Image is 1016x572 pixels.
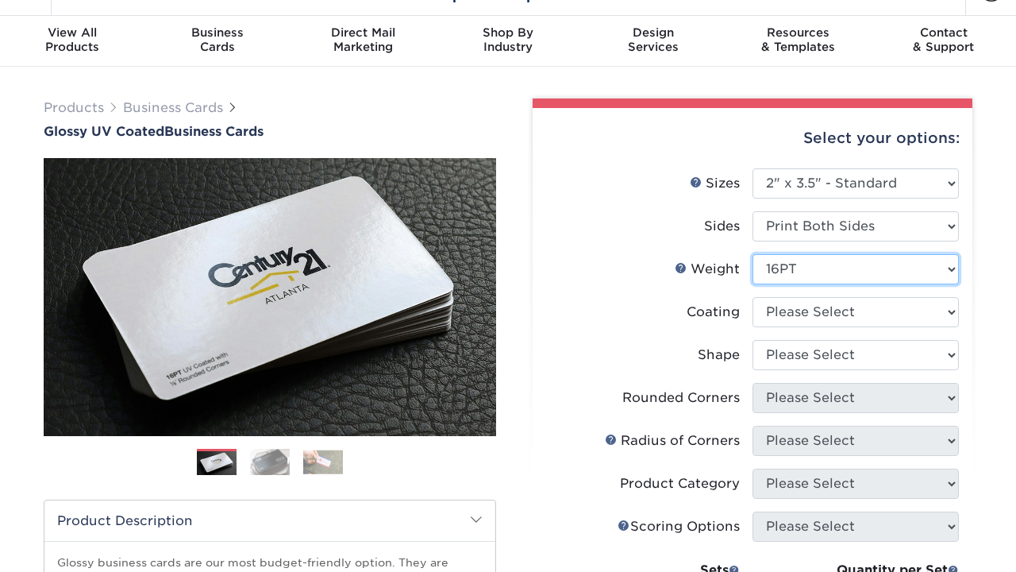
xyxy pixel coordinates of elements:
[44,124,496,139] a: Glossy UV CoatedBusiness Cards
[44,124,164,139] span: Glossy UV Coated
[197,443,237,483] img: Business Cards 01
[145,16,291,67] a: BusinessCards
[44,100,104,115] a: Products
[871,25,1016,40] span: Contact
[698,346,740,365] div: Shape
[44,71,496,524] img: Glossy UV Coated 01
[704,217,740,236] div: Sides
[44,124,496,139] h1: Business Cards
[687,303,740,322] div: Coating
[145,25,291,54] div: Cards
[436,16,581,67] a: Shop ByIndustry
[436,25,581,54] div: Industry
[291,25,436,54] div: Marketing
[675,260,740,279] div: Weight
[291,16,436,67] a: Direct MailMarketing
[725,25,871,54] div: & Templates
[580,25,725,54] div: Services
[605,431,740,450] div: Radius of Corners
[725,25,871,40] span: Resources
[580,16,725,67] a: DesignServices
[545,108,960,168] div: Select your options:
[44,500,495,541] h2: Product Description
[291,25,436,40] span: Direct Mail
[620,474,740,493] div: Product Category
[436,25,581,40] span: Shop By
[622,388,740,408] div: Rounded Corners
[145,25,291,40] span: Business
[123,100,223,115] a: Business Cards
[580,25,725,40] span: Design
[303,450,343,474] img: Business Cards 03
[871,16,1016,67] a: Contact& Support
[871,25,1016,54] div: & Support
[690,174,740,193] div: Sizes
[725,16,871,67] a: Resources& Templates
[250,448,290,476] img: Business Cards 02
[618,517,740,536] div: Scoring Options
